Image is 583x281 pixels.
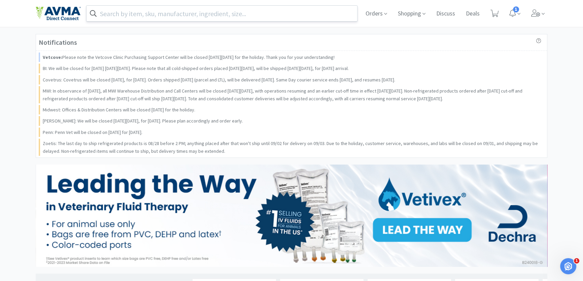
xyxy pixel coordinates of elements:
[43,54,62,60] strong: Vetcove:
[43,140,542,155] p: Zoetis: The last day to ship refrigerated products is 08/28 before 2 PM; anything placed after th...
[43,87,542,102] p: MWI: In observance of [DATE], all MWI Warehouse Distribution and Call Centers will be closed [DAT...
[43,65,349,72] p: BI: We will be closed for [DATE] [DATE][DATE]. Please note that all cold-shipped orders placed [D...
[43,54,335,61] p: Please note the Vetcove Clinic Purchasing Support Center will be closed [DATE][DATE] for the holi...
[36,165,547,267] img: 6bcff1d5513c4292bcae26201ab6776f.jpg
[36,6,81,21] img: e4e33dab9f054f5782a47901c742baa9_102.png
[43,117,243,125] p: [PERSON_NAME]: We will be closed [DATE][DATE], for [DATE]. Please plan accordingly and order early.
[434,11,458,17] a: Discuss
[513,6,519,12] span: 1
[560,258,576,274] iframe: Intercom live chat
[43,106,195,113] p: Midwest: Offices & Distribution Centers will be closed [DATE] for the holiday.
[574,258,579,264] span: 1
[87,6,357,21] input: Search by item, sku, manufacturer, ingredient, size...
[43,76,395,83] p: Covetrus: Covetrus will be closed [DATE], for [DATE]. Orders shipped [DATE] (parcel and LTL), wil...
[463,11,482,17] a: Deals
[39,37,77,48] h3: Notifications
[43,129,142,136] p: Penn: Penn Vet will be closed on [DATE] for [DATE].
